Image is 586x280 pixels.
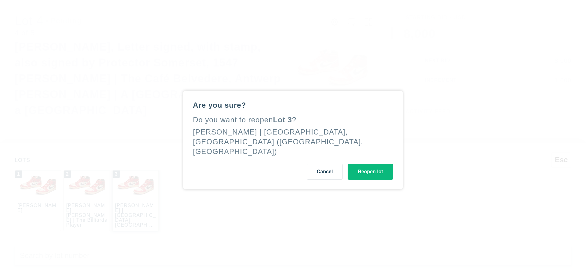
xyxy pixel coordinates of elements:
[307,164,343,180] button: Cancel
[273,116,292,124] span: Lot 3
[348,164,393,180] button: Reopen lot
[193,128,363,156] div: [PERSON_NAME] | [GEOGRAPHIC_DATA], [GEOGRAPHIC_DATA] ([GEOGRAPHIC_DATA], [GEOGRAPHIC_DATA])
[193,115,393,125] div: Do you want to reopen ?
[193,100,393,110] div: Are you sure?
